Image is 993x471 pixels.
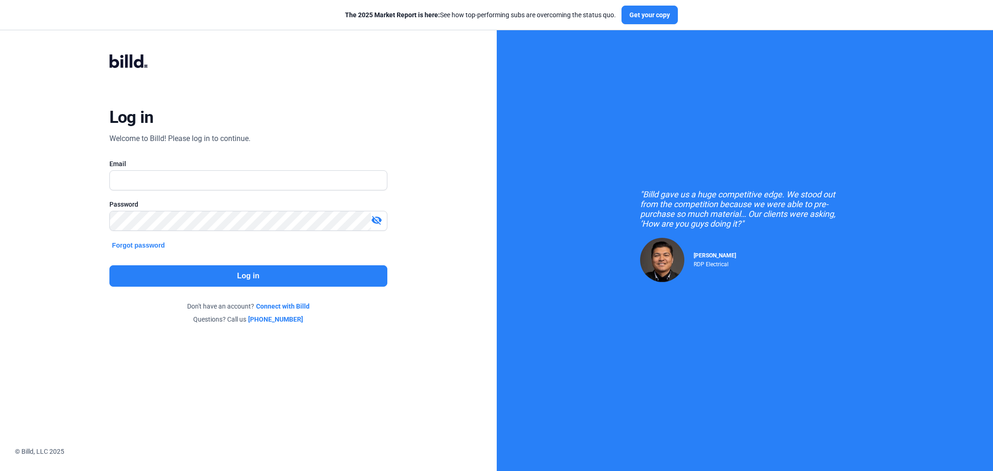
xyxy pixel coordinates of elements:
div: RDP Electrical [694,259,736,268]
button: Forgot password [109,240,168,250]
div: See how top-performing subs are overcoming the status quo. [345,10,616,20]
img: Raul Pacheco [640,238,684,282]
div: "Billd gave us a huge competitive edge. We stood out from the competition because we were able to... [640,189,850,229]
button: Get your copy [621,6,678,24]
a: [PHONE_NUMBER] [248,315,303,324]
div: Log in [109,107,154,128]
mat-icon: visibility_off [371,215,382,226]
div: Password [109,200,387,209]
div: Don't have an account? [109,302,387,311]
div: Email [109,159,387,168]
span: [PERSON_NAME] [694,252,736,259]
div: Questions? Call us [109,315,387,324]
button: Log in [109,265,387,287]
div: Welcome to Billd! Please log in to continue. [109,133,250,144]
span: The 2025 Market Report is here: [345,11,440,19]
a: Connect with Billd [256,302,310,311]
